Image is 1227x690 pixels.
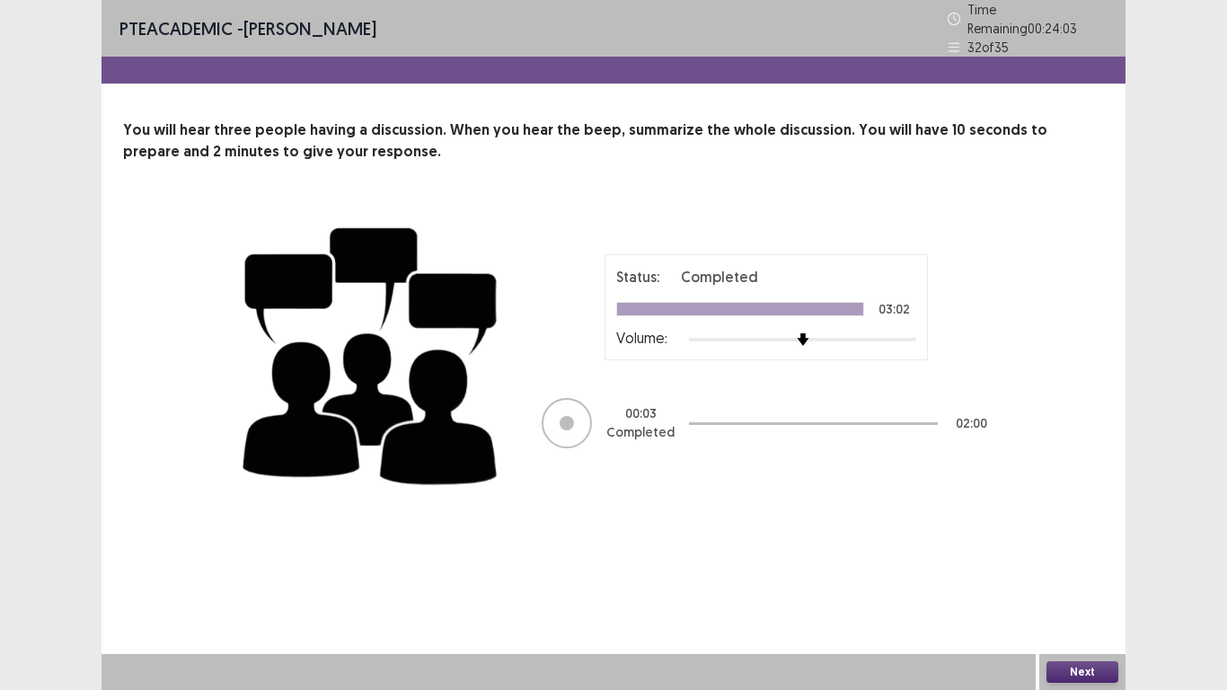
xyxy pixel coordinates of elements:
[625,404,657,423] p: 00 : 03
[967,38,1009,57] p: 32 of 35
[119,17,233,40] span: PTE academic
[236,206,506,500] img: group-discussion
[123,119,1104,163] p: You will hear three people having a discussion. When you hear the beep, summarize the whole discu...
[797,333,809,346] img: arrow-thumb
[956,414,987,433] p: 02 : 00
[616,266,659,287] p: Status:
[681,266,758,287] p: Completed
[616,327,667,349] p: Volume:
[119,15,376,42] p: - [PERSON_NAME]
[878,303,910,315] p: 03:02
[606,423,675,442] p: Completed
[1046,661,1118,683] button: Next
